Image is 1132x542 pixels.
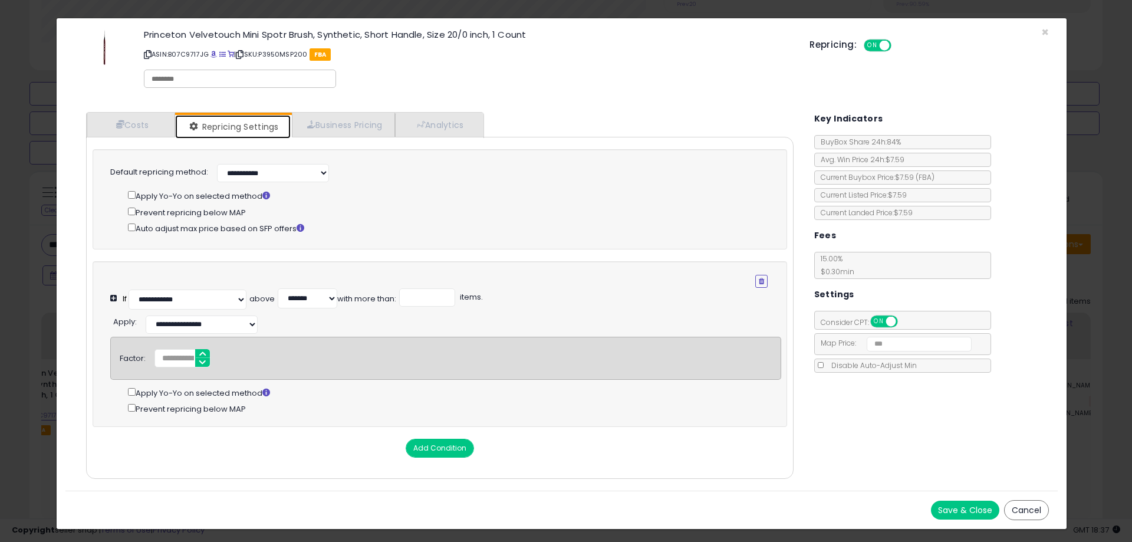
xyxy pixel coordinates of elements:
[814,287,854,302] h5: Settings
[815,137,901,147] span: BuyBox Share 24h: 84%
[815,190,907,200] span: Current Listed Price: $7.59
[219,50,226,59] a: All offer listings
[458,291,483,303] span: items.
[809,40,857,50] h5: Repricing:
[931,501,999,520] button: Save & Close
[1041,24,1049,41] span: ×
[113,313,137,328] div: :
[128,205,768,219] div: Prevent repricing below MAP
[87,113,175,137] a: Costs
[120,349,146,364] div: Factor:
[175,115,291,139] a: Repricing Settings
[815,317,913,327] span: Consider CPT:
[144,45,792,64] p: ASIN: B07C9717JG | SKU: P3950MSP200
[815,172,934,182] span: Current Buybox Price:
[406,439,474,458] button: Add Condition
[337,294,396,305] div: with more than:
[895,172,934,182] span: $7.59
[865,41,880,51] span: ON
[814,228,837,243] h5: Fees
[110,167,208,178] label: Default repricing method:
[815,338,972,348] span: Map Price:
[814,111,883,126] h5: Key Indicators
[113,316,135,327] span: Apply
[128,402,781,415] div: Prevent repricing below MAP
[815,208,913,218] span: Current Landed Price: $7.59
[210,50,217,59] a: BuyBox page
[815,155,904,165] span: Avg. Win Price 24h: $7.59
[144,30,792,39] h3: Princeton Velvetouch Mini Spotr Brush, Synthetic, Short Handle, Size 20/0 inch, 1 Count
[249,294,275,305] div: above
[916,172,934,182] span: ( FBA )
[815,267,854,277] span: $0.30 min
[759,278,764,285] i: Remove Condition
[103,30,107,65] img: 21mNpVz+-vS._SL60_.jpg
[228,50,234,59] a: Your listing only
[896,317,914,327] span: OFF
[128,386,781,399] div: Apply Yo-Yo on selected method
[292,113,395,137] a: Business Pricing
[310,48,331,61] span: FBA
[128,189,768,202] div: Apply Yo-Yo on selected method
[128,221,768,235] div: Auto adjust max price based on SFP offers
[815,254,854,277] span: 15.00 %
[825,360,917,370] span: Disable Auto-Adjust Min
[890,41,909,51] span: OFF
[1004,500,1049,520] button: Cancel
[871,317,886,327] span: ON
[395,113,482,137] a: Analytics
